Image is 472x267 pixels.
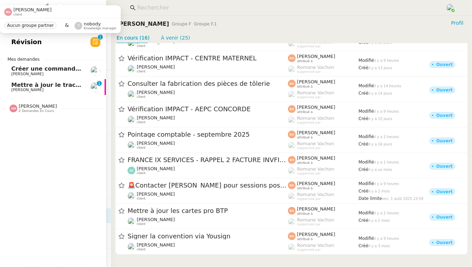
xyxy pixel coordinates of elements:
span: suppervisé par [297,70,321,74]
span: il y a 14 heures [374,84,401,88]
div: Ouvert [436,164,453,168]
img: users%2FyQfMwtYgTqhRP2YHWHmG2s2LYaD3%2Favatar%2Fprofile-pic.png [288,243,296,251]
span: client [137,121,146,125]
img: users%2Ff7AvM1H5WROKDkFYQNHz8zv46LV2%2Favatar%2Ffa026806-15e4-4312-a94b-3cc825a940eb [128,40,135,47]
div: Ouvert [436,190,453,194]
app-user-label: suppervisé par [288,115,359,125]
span: attribué à [297,136,313,140]
span: [PERSON_NAME] [297,105,335,110]
span: client [137,172,146,176]
img: svg [288,80,296,88]
app-user-detailed-label: client [128,39,288,48]
span: Créé [359,65,368,70]
span: Knowledge manager [84,26,117,30]
nz-badge-sup: 1 [98,35,103,40]
div: Ouvert [436,139,453,143]
span: attribué à [297,237,313,241]
span: Créé [359,243,368,248]
span: Vérification IMPACT - CENTRE MATERNEL [128,55,288,62]
img: users%2FtFhOaBya8rNVU5KG7br7ns1BCvi2%2Favatar%2Faa8c47da-ee6c-4101-9e7d-730f2e64f978 [128,192,135,200]
img: svg [288,207,296,215]
span: [PERSON_NAME] [297,181,335,186]
span: Créer une commande dans Shopify [11,65,123,72]
app-user-label: suppervisé par [288,65,359,74]
div: Ouvert [436,241,453,245]
app-user-label: attribué à [288,79,359,88]
span: Romane Vachon [297,243,334,248]
span: il y a 2 heures [374,160,399,164]
span: attribué à [297,212,313,216]
span: Romane Vachon [297,166,334,172]
span: client [137,197,146,201]
app-user-label: suppervisé par [288,192,359,201]
span: Signer la convention via Yousign [128,233,288,240]
span: [PERSON_NAME] [297,155,335,161]
span: Modifié [359,236,374,241]
span: Romane Vachon [297,217,334,222]
app-user-detailed-label: client [128,64,288,73]
span: il y a 2 mois [368,219,390,222]
span: Groupe F.1 [194,22,217,26]
img: users%2F0v3yA2ZOZBYwPN7V38GNVTYjOQj1%2Favatar%2Fa58eb41e-cbb7-4128-9131-87038ae72dcb [128,218,135,225]
span: Date limite [359,196,382,201]
span: [PERSON_NAME] [11,88,43,92]
span: il y a 3 mois [368,244,390,248]
nz-tag: Aucun groupe partner [4,22,57,29]
span: attribué à [297,85,313,89]
span: Romane Vachon [297,141,334,146]
span: Profil [451,19,464,26]
span: Modifié [359,134,374,139]
img: svg [288,106,296,113]
img: users%2FyQfMwtYgTqhRP2YHWHmG2s2LYaD3%2Favatar%2Fprofile-pic.png [288,218,296,226]
img: users%2FyQfMwtYgTqhRP2YHWHmG2s2LYaD3%2Favatar%2Fprofile-pic.png [288,116,296,124]
span: attribué à [297,161,313,165]
img: users%2FyQfMwtYgTqhRP2YHWHmG2s2LYaD3%2Favatar%2Fprofile-pic.png [288,167,296,175]
img: svg [288,156,296,164]
span: suppervisé par [297,146,321,150]
img: svg [288,233,296,241]
span: ven. 1 août 2025 23:59 [382,197,423,201]
app-user-detailed-label: client [128,90,288,99]
span: il y a 2 heures [374,211,399,215]
span: client [137,44,146,48]
app-user-label: attribué à [288,206,359,215]
img: users%2FyQfMwtYgTqhRP2YHWHmG2s2LYaD3%2Favatar%2Fprofile-pic.png [288,65,296,73]
span: suppervisé par [297,121,321,125]
span: Vérification IMPACT - AEPC CONCORDE [128,106,288,113]
span: client [137,222,146,226]
span: [PERSON_NAME] [297,79,335,84]
span: suppervisé par [297,248,321,252]
span: suppervisé par [297,172,321,176]
span: Modifié [359,109,374,114]
button: Profil [448,19,466,27]
input: Rechercher [137,3,438,13]
img: svg [4,8,12,16]
span: il y a un mois [368,168,392,172]
span: il y a 13 jours [368,41,393,44]
app-user-label: attribué à [288,181,359,190]
span: 2 demandes en cours [19,109,54,113]
img: users%2FPPrFYTsEAUgQy5cK5MCpqKbOX8K2%2Favatar%2FCapture%20d%E2%80%99e%CC%81cran%202023-06-05%20a%... [447,4,454,12]
span: FRANCE IX SERVICES - RAPPEL 2 FACTURE INVFIX9213 [128,157,288,164]
span: Créé [359,116,368,121]
img: users%2Fjeuj7FhI7bYLyCU6UIN9LElSS4x1%2Favatar%2F1678820456145.jpeg [90,66,100,76]
span: Mettre à jour les cartes pro BTP [128,208,288,214]
a: En cours (16) [117,35,150,41]
span: client [137,146,146,150]
span: [PERSON_NAME] [137,141,175,146]
div: Ouvert [436,113,453,118]
span: il y a 13 jours [368,66,393,70]
app-user-label: suppervisé par [288,217,359,226]
span: Mettre à jour le tracker des factures [11,82,127,88]
img: svg [128,167,135,174]
app-user-label: Knowledge manager [75,21,117,30]
span: [PERSON_NAME] [297,130,335,135]
span: attribué à [297,110,313,114]
span: nobody [84,21,101,26]
span: attribué à [297,59,313,63]
app-user-label: attribué à [288,155,359,165]
img: svg [288,131,296,139]
span: Créé [359,40,368,45]
span: [PERSON_NAME] [137,64,175,70]
span: Romane Vachon [297,192,334,197]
